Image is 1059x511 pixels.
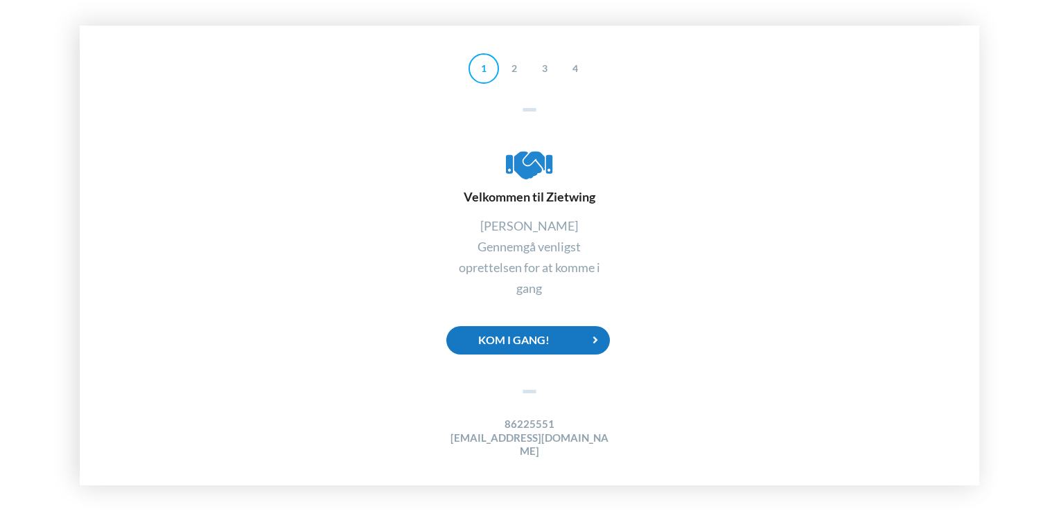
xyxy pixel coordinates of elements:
div: 4 [560,53,590,84]
div: 3 [529,53,560,84]
h4: 86225551 [446,418,613,431]
div: Velkommen til Zietwing [446,147,613,205]
div: Kom i gang! [446,326,610,355]
h4: [EMAIL_ADDRESS][DOMAIN_NAME] [446,431,613,458]
div: 2 [499,53,529,84]
div: [PERSON_NAME] Gennemgå venligst oprettelsen for at komme i gang [446,215,613,298]
div: 1 [469,53,499,84]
